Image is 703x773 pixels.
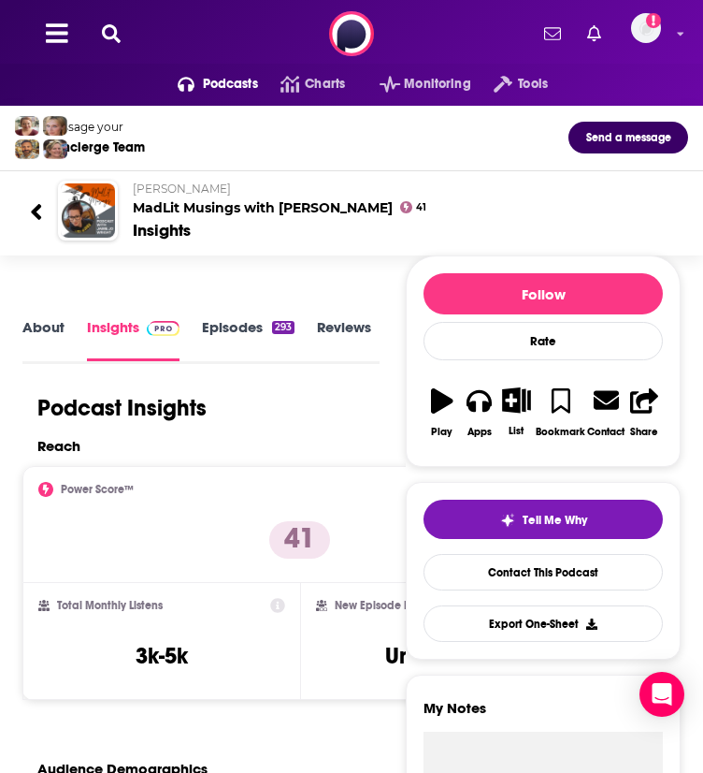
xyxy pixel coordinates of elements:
[61,483,134,496] h2: Power Score™
[22,318,65,360] a: About
[43,116,67,136] img: Jules Profile
[523,513,587,528] span: Tell Me Why
[630,426,658,438] div: Share
[416,204,426,211] span: 41
[587,425,624,438] div: Contact
[631,13,661,43] img: User Profile
[500,513,515,528] img: tell me why sparkle
[269,521,330,559] p: 41
[580,18,609,50] a: Show notifications dropdown
[461,375,498,449] button: Apps
[535,375,586,449] button: Bookmark
[646,13,661,28] svg: Add a profile image
[203,71,258,97] span: Podcasts
[518,71,548,97] span: Tools
[147,321,179,336] img: Podchaser Pro
[423,699,663,732] label: My Notes
[15,116,39,136] img: Sydney Profile
[46,120,145,134] div: Message your
[423,375,461,449] button: Play
[471,69,548,99] button: open menu
[258,69,345,99] a: Charts
[431,426,452,438] div: Play
[631,13,661,43] span: Logged in as shcarlos
[586,375,625,449] a: Contact
[423,554,663,591] a: Contact This Podcast
[15,139,39,159] img: Jon Profile
[335,599,438,612] h2: New Episode Listens
[37,437,80,455] h2: Reach
[37,394,207,422] h1: Podcast Insights
[317,318,371,360] a: Reviews
[136,642,188,670] h3: 3k-5k
[57,599,163,612] h2: Total Monthly Listens
[536,426,585,438] div: Bookmark
[46,139,145,155] div: Concierge Team
[568,122,688,153] button: Send a message
[61,183,115,238] img: MadLit Musings with Jaime Jo Wright
[357,69,471,99] button: open menu
[305,71,345,97] span: Charts
[631,13,672,54] a: Logged in as shcarlos
[133,220,191,241] div: Insights
[87,318,179,360] a: InsightsPodchaser Pro
[423,500,663,539] button: tell me why sparkleTell Me Why
[498,375,536,448] button: List
[155,69,258,99] button: open menu
[509,425,524,437] div: List
[467,426,492,438] div: Apps
[537,18,568,50] a: Show notifications dropdown
[202,318,294,360] a: Episodes293
[385,642,493,670] h3: Under 1.3k
[272,321,294,334] div: 293
[329,11,374,56] img: Podchaser - Follow, Share and Rate Podcasts
[423,322,663,360] div: Rate
[404,71,470,97] span: Monitoring
[639,672,684,717] div: Open Intercom Messenger
[133,182,673,216] h2: MadLit Musings with [PERSON_NAME]
[133,182,231,196] span: [PERSON_NAME]
[423,273,663,314] button: Follow
[625,375,663,449] button: Share
[423,605,663,642] button: Export One-Sheet
[43,139,67,159] img: Barbara Profile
